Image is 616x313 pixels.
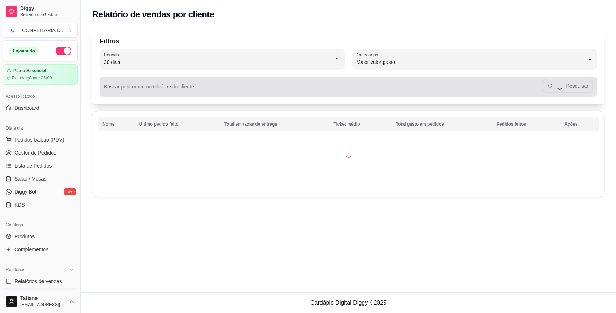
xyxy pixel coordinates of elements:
label: Período [104,52,121,58]
span: Relatórios de vendas [14,278,62,285]
button: Select a team [3,23,78,38]
a: KDS [3,199,78,210]
span: [EMAIL_ADDRESS][DOMAIN_NAME] [20,302,66,308]
button: Pedidos balcão (PDV) [3,134,78,145]
span: Gestor de Pedidos [14,149,56,156]
input: Buscar pelo nome ou telefone do cliente [104,86,543,93]
span: Lista de Pedidos [14,162,52,169]
span: Dashboard [14,104,39,112]
a: Relatório de clientes [3,288,78,300]
span: Diggy Bot [14,188,36,195]
article: Renovação até 25/09 [12,75,52,81]
a: Lista de Pedidos [3,160,78,171]
button: Período30 dias [100,49,345,69]
span: Produtos [14,233,35,240]
a: Complementos [3,244,78,255]
a: Salão / Mesas [3,173,78,184]
a: Plano EssencialRenovaçãoaté 25/09 [3,64,78,85]
div: Loja aberta [9,47,39,55]
span: Salão / Mesas [14,175,47,182]
a: Dashboard [3,102,78,114]
span: Pedidos balcão (PDV) [14,136,64,143]
a: Relatórios de vendas [3,275,78,287]
span: Diggy [20,5,75,12]
button: Ordenar porMaior valor gasto [352,49,598,69]
div: CONFEITARIA D ... [22,27,65,34]
div: Catálogo [3,219,78,231]
span: Relatórios [6,267,25,273]
span: Tatiane [20,295,66,302]
span: 30 dias [104,58,332,66]
button: Tatiane[EMAIL_ADDRESS][DOMAIN_NAME] [3,293,78,310]
span: C [9,27,16,34]
p: Filtros [100,36,597,46]
div: Dia a dia [3,122,78,134]
label: Ordenar por [357,52,382,58]
span: Complementos [14,246,48,253]
a: Gestor de Pedidos [3,147,78,158]
span: Sistema de Gestão [20,12,75,18]
a: Diggy Botnovo [3,186,78,197]
a: DiggySistema de Gestão [3,3,78,20]
footer: Cardápio Digital Diggy © 2025 [81,292,616,313]
span: KDS [14,201,25,208]
div: Acesso Rápido [3,91,78,102]
span: Maior valor gasto [357,58,585,66]
article: Plano Essencial [13,68,46,74]
h2: Relatório de vendas por cliente [92,9,214,20]
div: Loading [345,151,352,158]
a: Produtos [3,231,78,242]
button: Alterar Status [56,47,71,55]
